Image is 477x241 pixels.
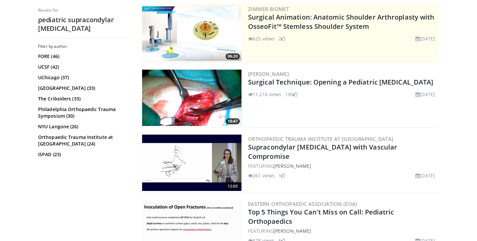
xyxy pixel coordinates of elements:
[274,163,311,169] a: [PERSON_NAME]
[38,95,129,102] a: The Cribsiders (33)
[38,123,129,130] a: NYU Langone (26)
[226,53,240,59] span: 06:20
[38,44,131,49] h3: Filter by author:
[38,64,129,70] a: UCSF (42)
[248,78,433,87] a: Surgical Technique: Opening a Pediatric [MEDICAL_DATA]
[38,8,131,13] p: Results for:
[248,35,275,42] li: 625 views
[142,135,241,191] a: 12:05
[279,35,285,42] li: 2
[248,13,435,31] a: Surgical Animation: Anatomic Shoulder Arthroplasty with OsseoFit™ Stemless Shoulder System
[142,70,241,126] a: 10:47
[248,6,289,12] a: Zimmer Biomet
[248,143,397,161] a: Supracondylar [MEDICAL_DATA] with Vascular Compromise
[38,151,129,158] a: ISPAD (23)
[38,134,129,147] a: Orthopaedic Trauma Institute at [GEOGRAPHIC_DATA] (24)
[142,5,241,61] img: 84e7f812-2061-4fff-86f6-cdff29f66ef4.300x170_q85_crop-smart_upscale.jpg
[38,85,129,91] a: [GEOGRAPHIC_DATA] (33)
[248,208,394,226] a: Top 5 Things You Can't Miss on Call: Pediatric Orthopaedics
[248,201,357,207] a: Eastern Orthopaedic Association (EOA)
[142,70,241,126] img: 50b86dd7-7ea7-47a9-8408-fa004414b640.300x170_q85_crop-smart_upscale.jpg
[248,91,281,98] li: 11,216 views
[248,71,289,77] a: [PERSON_NAME]
[38,53,129,60] a: FORE (46)
[142,135,241,191] img: 3698e269-698a-4f07-8c1c-60f8bffb2702.300x170_q85_crop-smart_upscale.jpg
[38,74,129,81] a: UChicago (37)
[38,106,129,119] a: Philadelphia Orthopaedic Trauma Symposium (30)
[285,91,297,98] li: 180
[248,227,438,234] div: FEATURING
[226,183,240,189] span: 12:05
[248,136,394,142] a: Orthopaedic Trauma Institute at [GEOGRAPHIC_DATA]
[415,172,435,179] li: [DATE]
[142,5,241,61] a: 06:20
[279,172,285,179] li: 1
[415,91,435,98] li: [DATE]
[274,228,311,234] a: [PERSON_NAME]
[38,16,131,33] h2: pediatric supracondylar [MEDICAL_DATA]
[248,162,438,169] div: FEATURING
[248,172,275,179] li: 261 views
[415,35,435,42] li: [DATE]
[226,118,240,124] span: 10:47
